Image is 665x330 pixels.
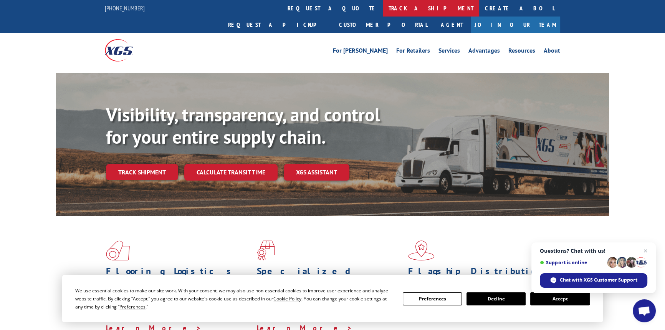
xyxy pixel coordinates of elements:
[633,299,656,322] a: Open chat
[273,295,301,302] span: Cookie Policy
[62,275,603,322] div: Cookie Consent Prompt
[284,164,349,181] a: XGS ASSISTANT
[544,48,560,56] a: About
[257,240,275,260] img: xgs-icon-focused-on-flooring-red
[540,260,604,265] span: Support is online
[222,17,333,33] a: Request a pickup
[106,267,251,289] h1: Flooring Logistics Solutions
[508,48,535,56] a: Resources
[184,164,278,181] a: Calculate transit time
[540,248,647,254] span: Questions? Chat with us!
[75,287,393,311] div: We use essential cookies to make our site work. With your consent, we may also use non-essential ...
[408,240,435,260] img: xgs-icon-flagship-distribution-model-red
[403,292,462,305] button: Preferences
[257,267,402,289] h1: Specialized Freight Experts
[106,164,178,180] a: Track shipment
[560,277,637,284] span: Chat with XGS Customer Support
[408,314,504,323] a: Learn More >
[466,292,526,305] button: Decline
[408,267,553,289] h1: Flagship Distribution Model
[333,48,388,56] a: For [PERSON_NAME]
[540,273,647,288] span: Chat with XGS Customer Support
[333,17,433,33] a: Customer Portal
[106,103,380,149] b: Visibility, transparency, and control for your entire supply chain.
[438,48,460,56] a: Services
[433,17,471,33] a: Agent
[119,303,146,310] span: Preferences
[396,48,430,56] a: For Retailers
[471,17,560,33] a: Join Our Team
[530,292,589,305] button: Accept
[105,4,145,12] a: [PHONE_NUMBER]
[106,240,130,260] img: xgs-icon-total-supply-chain-intelligence-red
[468,48,500,56] a: Advantages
